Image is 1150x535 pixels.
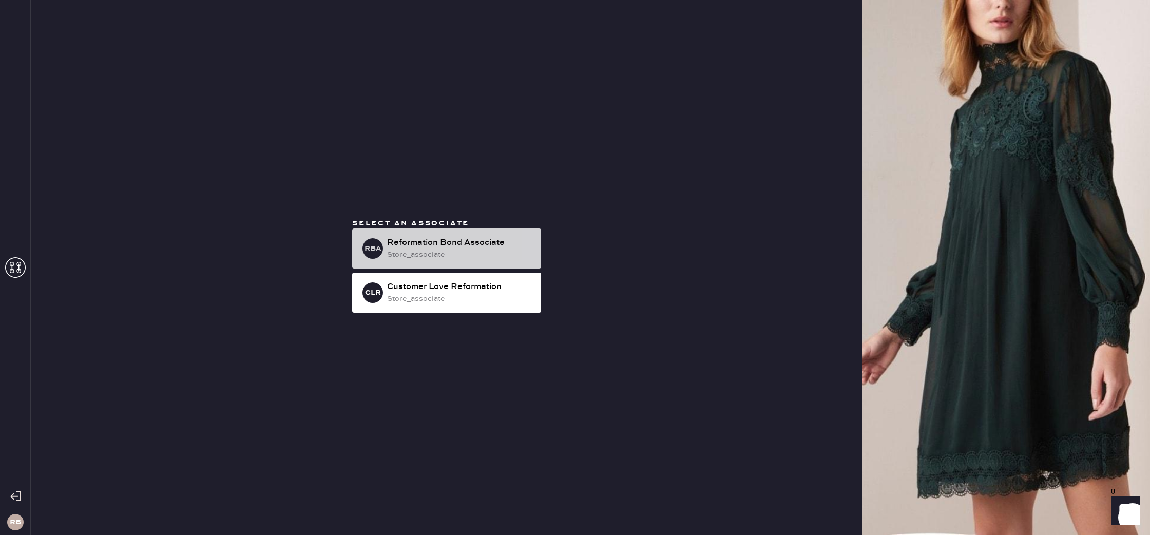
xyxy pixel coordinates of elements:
[387,249,533,260] div: store_associate
[387,293,533,304] div: store_associate
[10,519,21,526] h3: RB
[352,219,469,228] span: Select an associate
[365,245,381,252] h3: RBA
[387,281,533,293] div: Customer Love Reformation
[365,289,381,296] h3: CLR
[1101,489,1145,533] iframe: Front Chat
[387,237,533,249] div: Reformation Bond Associate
